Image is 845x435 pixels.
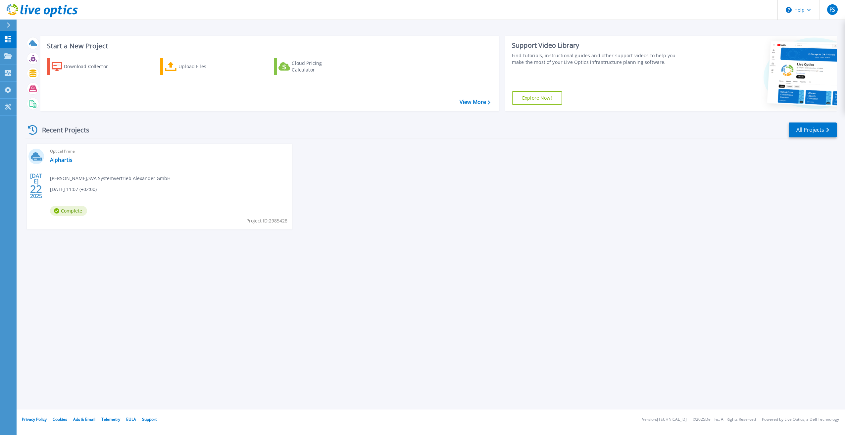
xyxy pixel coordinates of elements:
a: Explore Now! [512,91,562,105]
a: View More [460,99,490,105]
a: All Projects [789,122,837,137]
span: Optical Prime [50,148,288,155]
a: Ads & Email [73,416,95,422]
span: FS [829,7,835,12]
div: Find tutorials, instructional guides and other support videos to help you make the most of your L... [512,52,683,66]
div: Cloud Pricing Calculator [292,60,345,73]
div: Recent Projects [25,122,98,138]
span: Complete [50,206,87,216]
a: Support [142,416,157,422]
li: Version: [TECHNICAL_ID] [642,417,687,422]
li: © 2025 Dell Inc. All Rights Reserved [693,417,756,422]
span: [PERSON_NAME] , SVA Systemvertrieb Alexander GmbH [50,175,171,182]
a: Upload Files [160,58,234,75]
li: Powered by Live Optics, a Dell Technology [762,417,839,422]
div: Support Video Library [512,41,683,50]
div: Download Collector [64,60,117,73]
a: Alphartis [50,157,73,163]
a: Download Collector [47,58,121,75]
a: EULA [126,416,136,422]
div: [DATE] 2025 [30,174,42,198]
a: Cookies [53,416,67,422]
a: Telemetry [101,416,120,422]
span: [DATE] 11:07 (+02:00) [50,186,97,193]
h3: Start a New Project [47,42,490,50]
div: Upload Files [178,60,231,73]
span: 22 [30,186,42,192]
span: Project ID: 2985428 [246,217,287,224]
a: Cloud Pricing Calculator [274,58,348,75]
a: Privacy Policy [22,416,47,422]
